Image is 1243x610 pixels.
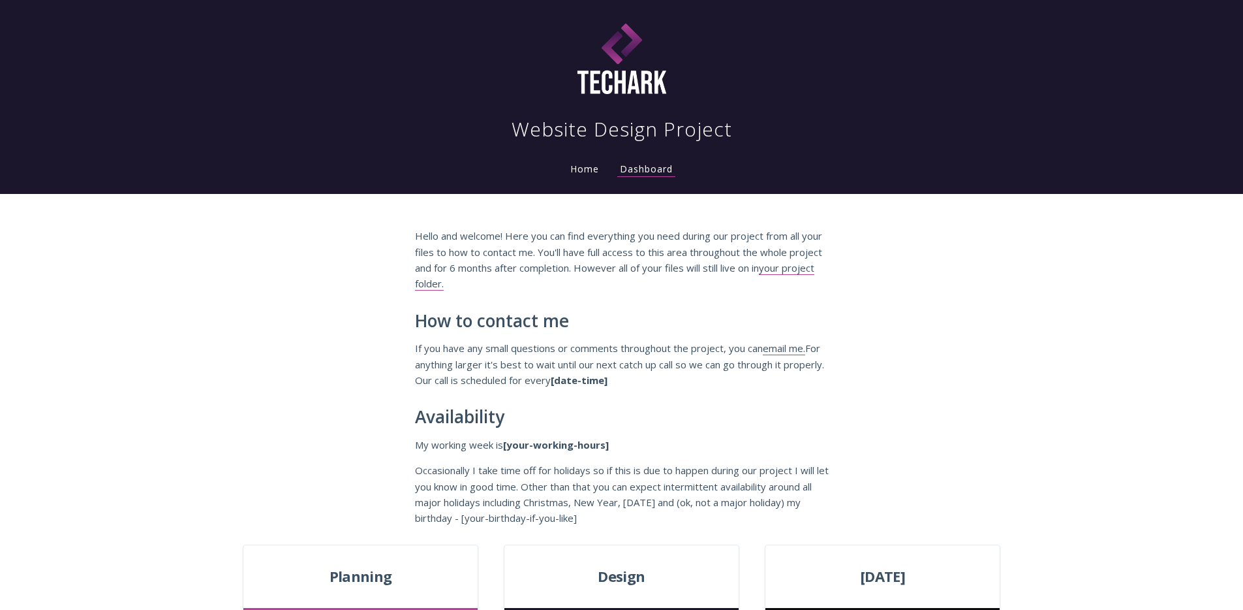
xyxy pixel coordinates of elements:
span: Design [504,565,738,588]
a: Dashboard [617,163,675,177]
strong: [your-working-hours] [503,438,609,451]
strong: [date-time] [551,374,607,387]
span: Planning [243,565,477,588]
a: Home [568,163,602,175]
h1: Website Design Project [512,116,732,142]
p: If you have any small questions or comments throughout the project, you can For anything larger i... [415,340,829,388]
span: [DATE] [765,565,999,588]
h2: How to contact me [415,312,829,331]
p: Occasionally I take time off for holidays so if this is due to happen during our project I will l... [415,462,829,526]
a: email me. [763,342,805,355]
h2: Availability [415,408,829,427]
p: Hello and welcome! Here you can find everything you need during our project from all your files t... [415,228,829,292]
p: My working week is [415,437,829,453]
